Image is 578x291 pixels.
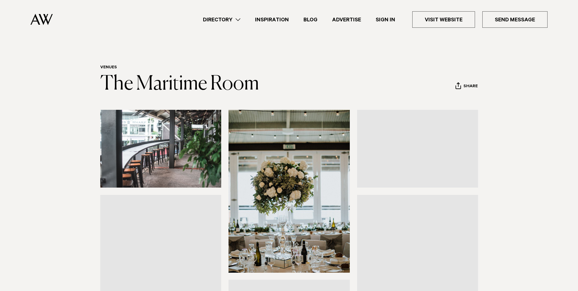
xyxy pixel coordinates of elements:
[412,11,475,28] a: Visit Website
[100,65,117,70] a: Venues
[296,16,325,24] a: Blog
[482,11,548,28] a: Send Message
[455,82,478,91] button: Share
[463,84,478,90] span: Share
[325,16,368,24] a: Advertise
[100,74,259,94] a: The Maritime Room
[248,16,296,24] a: Inspiration
[357,110,478,188] a: The Maritime Room reception
[368,16,402,24] a: Sign In
[30,14,53,25] img: Auckland Weddings Logo
[196,16,248,24] a: Directory
[229,110,350,272] img: Floral arrangement at Auckland venue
